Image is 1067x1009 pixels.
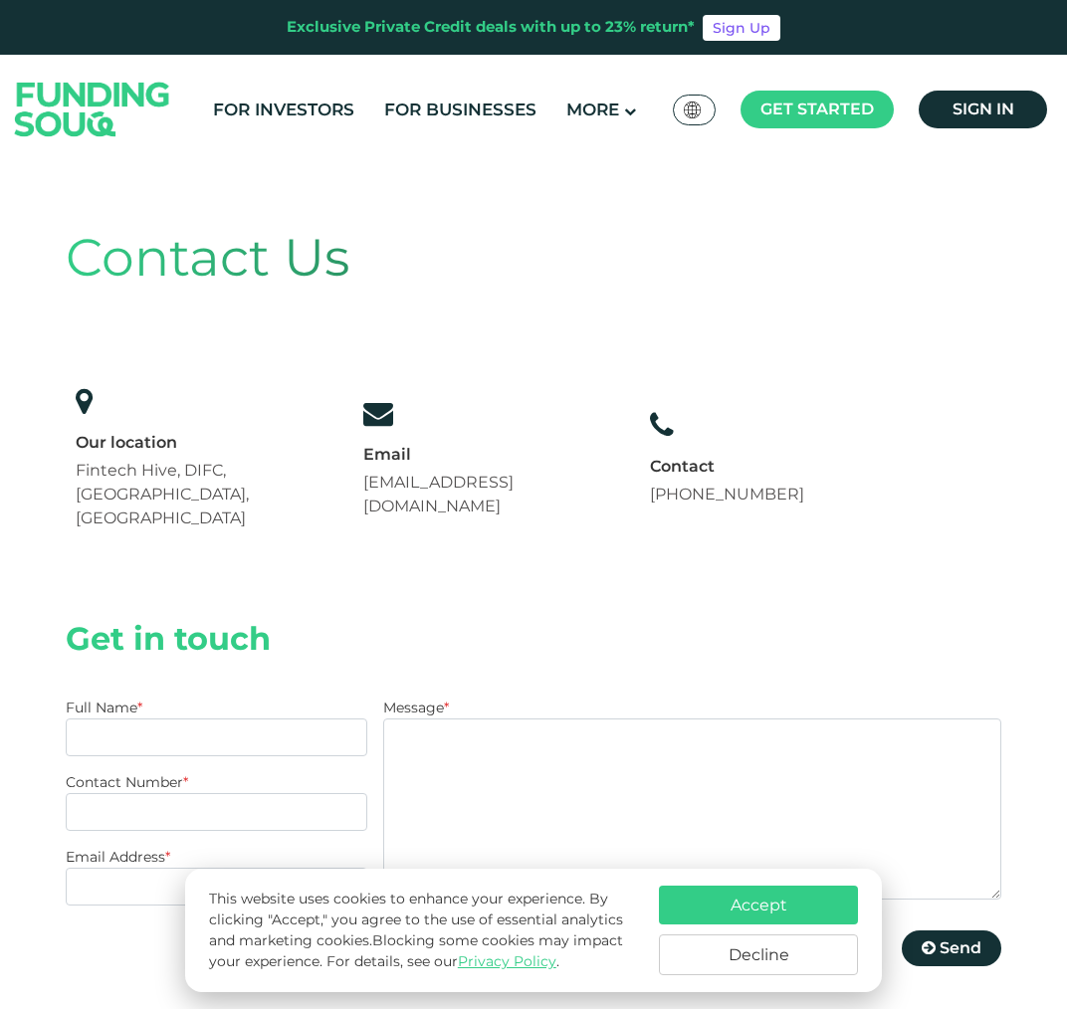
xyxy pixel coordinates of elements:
[659,934,858,975] button: Decline
[326,952,559,970] span: For details, see our .
[208,94,359,126] a: For Investors
[363,473,514,515] a: [EMAIL_ADDRESS][DOMAIN_NAME]
[287,16,695,39] div: Exclusive Private Credit deals with up to 23% return*
[659,886,858,924] button: Accept
[209,889,639,972] p: This website uses cookies to enhance your experience. By clicking "Accept," you agree to the use ...
[66,848,170,866] label: Email Address
[209,931,623,970] span: Blocking some cookies may impact your experience.
[76,432,325,454] div: Our location
[363,444,613,466] div: Email
[566,100,619,119] span: More
[66,699,142,716] label: Full Name
[650,456,804,478] div: Contact
[940,938,981,957] span: Send
[760,100,874,118] span: Get started
[953,100,1014,118] span: Sign in
[650,485,804,504] a: [PHONE_NUMBER]
[66,620,1001,658] h2: Get in touch
[76,461,249,527] span: Fintech Hive, DIFC, [GEOGRAPHIC_DATA], [GEOGRAPHIC_DATA]
[379,94,541,126] a: For Businesses
[66,773,188,791] label: Contact Number
[383,699,449,716] label: Message
[703,15,780,41] a: Sign Up
[66,219,1001,297] div: Contact Us
[919,91,1047,128] a: Sign in
[458,952,556,970] a: Privacy Policy
[902,930,1001,966] button: Send
[684,101,702,118] img: SA Flag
